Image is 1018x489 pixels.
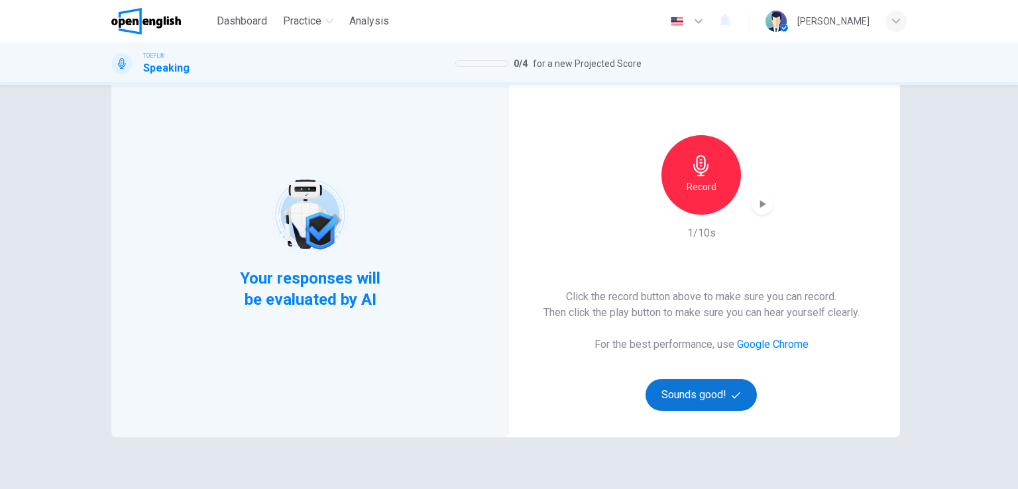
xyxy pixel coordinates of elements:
h6: For the best performance, use [594,337,809,353]
img: Profile picture [765,11,787,32]
h6: Click the record button above to make sure you can record. Then click the play button to make sur... [543,289,860,321]
span: 0 / 4 [514,56,528,72]
a: Google Chrome [737,338,809,351]
div: [PERSON_NAME] [797,13,870,29]
button: Analysis [344,9,394,33]
img: OpenEnglish logo [111,8,181,34]
img: en [669,17,685,27]
span: Analysis [349,13,389,29]
span: Your responses will be evaluated by AI [230,268,391,310]
button: Dashboard [211,9,272,33]
span: Dashboard [217,13,267,29]
a: OpenEnglish logo [111,8,211,34]
button: Record [661,135,741,215]
h1: Speaking [143,60,190,76]
h6: 1/10s [687,225,716,241]
button: Practice [278,9,339,33]
button: Sounds good! [646,379,757,411]
span: Practice [283,13,321,29]
span: TOEFL® [143,51,164,60]
h6: Record [687,179,716,195]
span: for a new Projected Score [533,56,642,72]
img: robot icon [268,172,352,256]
